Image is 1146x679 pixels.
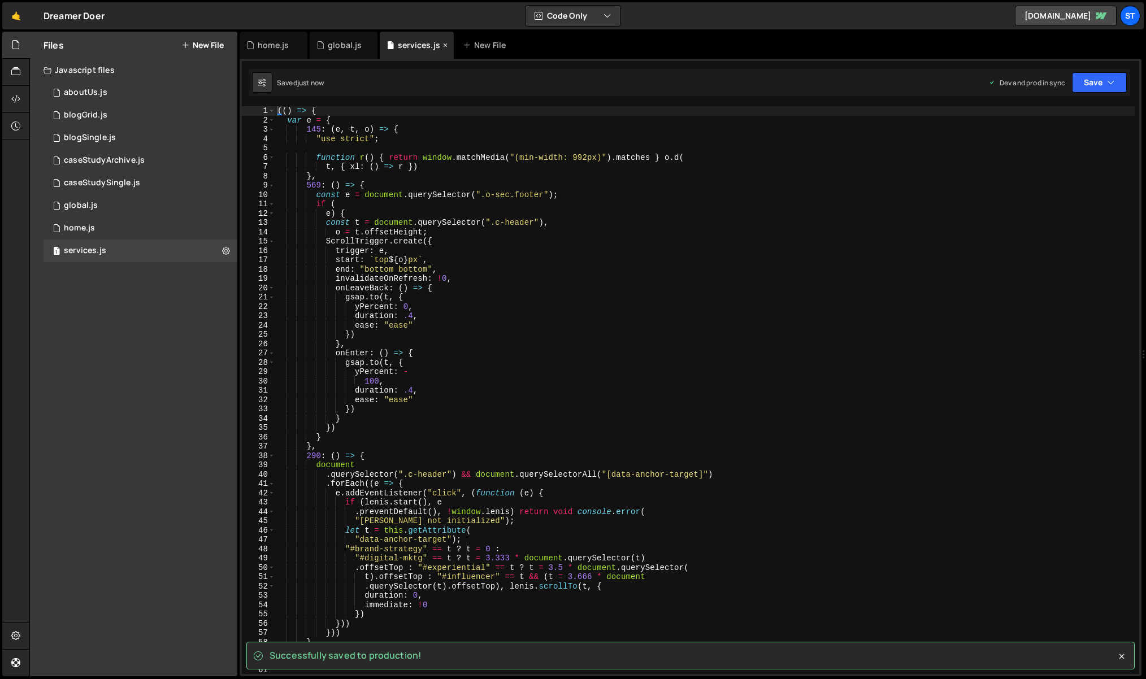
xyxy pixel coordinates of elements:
div: 41 [242,479,275,489]
div: 28 [242,358,275,368]
div: 14607/41637.js [44,172,237,194]
div: Saved [277,78,324,88]
div: 60 [242,656,275,666]
div: 14607/42624.js [44,81,237,104]
div: 7 [242,162,275,172]
div: 16 [242,246,275,256]
div: services.js [64,246,106,256]
div: Dreamer Doer [44,9,105,23]
div: global.js [64,201,98,211]
a: ST [1120,6,1140,26]
div: 10 [242,190,275,200]
div: 57 [242,628,275,638]
div: New File [463,40,510,51]
div: 52 [242,582,275,591]
div: 13 [242,218,275,228]
div: blogSingle.js [64,133,116,143]
div: 31 [242,386,275,395]
div: 45 [242,516,275,526]
div: 3 [242,125,275,134]
span: 1 [53,247,60,256]
div: 22 [242,302,275,312]
div: caseStudyArchive.js [64,155,145,166]
div: 19 [242,274,275,284]
div: 26 [242,340,275,349]
div: 25 [242,330,275,340]
button: Save [1072,72,1127,93]
div: 32 [242,395,275,405]
div: blogGrid.js [64,110,107,120]
div: 49 [242,554,275,563]
div: 38 [242,451,275,461]
div: services.js [398,40,440,51]
div: home.js [258,40,289,51]
div: 44 [242,507,275,517]
div: 18 [242,265,275,275]
a: 🤙 [2,2,30,29]
div: just now [297,78,324,88]
div: 47 [242,535,275,545]
div: 5 [242,143,275,153]
div: 50 [242,563,275,573]
div: 56 [242,619,275,629]
div: 14607/41446.js [44,149,237,172]
div: 14607/37969.js [44,217,237,240]
div: 33 [242,404,275,414]
div: 35 [242,423,275,433]
div: 17 [242,255,275,265]
div: 36 [242,433,275,442]
div: 34 [242,414,275,424]
div: 20 [242,284,275,293]
div: 14607/37968.js [44,194,237,217]
div: 37 [242,442,275,451]
div: aboutUs.js [64,88,107,98]
div: 29 [242,367,275,377]
div: 14607/41089.js [44,127,237,149]
div: 14607/41073.js [44,104,237,127]
div: 11 [242,199,275,209]
div: 48 [242,545,275,554]
div: 9 [242,181,275,190]
div: 8 [242,172,275,181]
div: 61 [242,665,275,675]
div: 42 [242,489,275,498]
div: 40 [242,470,275,480]
div: 43 [242,498,275,507]
div: 6 [242,153,275,163]
h2: Files [44,39,64,51]
div: 27 [242,349,275,358]
div: 24 [242,321,275,330]
div: 58 [242,638,275,647]
div: Dev and prod in sync [988,78,1065,88]
a: [DOMAIN_NAME] [1015,6,1117,26]
button: New File [181,41,224,50]
div: 2 [242,116,275,125]
div: 1 [242,106,275,116]
button: Code Only [526,6,620,26]
div: 46 [242,526,275,536]
div: 14607/45971.js [44,240,237,262]
div: 39 [242,460,275,470]
div: 54 [242,600,275,610]
span: Successfully saved to production! [270,649,422,661]
div: home.js [64,223,95,233]
div: 51 [242,572,275,582]
div: 55 [242,610,275,619]
div: 21 [242,293,275,302]
div: 15 [242,237,275,246]
div: 12 [242,209,275,219]
div: 30 [242,377,275,386]
div: Javascript files [30,59,237,81]
div: 4 [242,134,275,144]
div: 53 [242,591,275,600]
div: 14 [242,228,275,237]
div: caseStudySingle.js [64,178,140,188]
div: 23 [242,311,275,321]
div: global.js [328,40,362,51]
div: 59 [242,647,275,656]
